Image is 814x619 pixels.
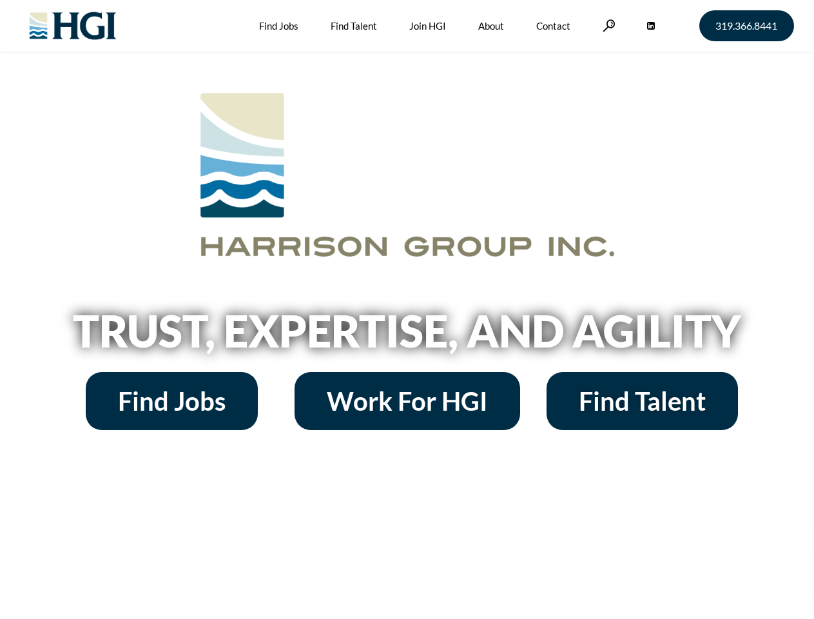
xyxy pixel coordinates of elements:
h2: Trust, Expertise, and Agility [40,309,775,353]
span: Find Jobs [118,388,226,414]
span: 319.366.8441 [715,21,777,31]
a: Find Jobs [86,372,258,430]
a: 319.366.8441 [699,10,794,41]
a: Work For HGI [295,372,520,430]
span: Find Talent [579,388,706,414]
a: Find Talent [547,372,738,430]
a: Search [603,19,615,32]
span: Work For HGI [327,388,488,414]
